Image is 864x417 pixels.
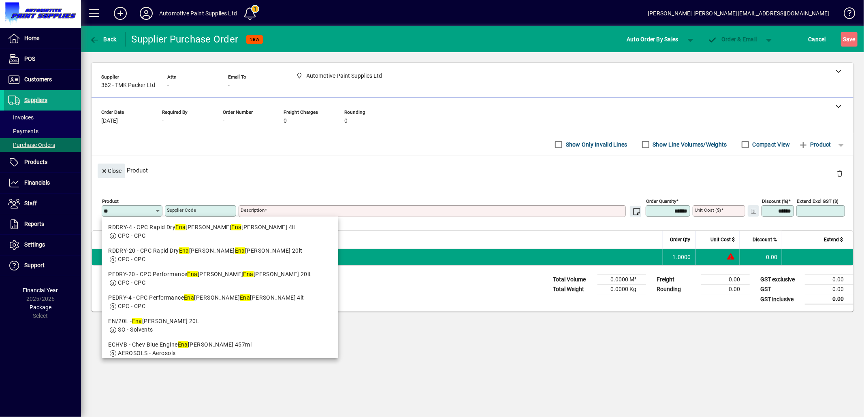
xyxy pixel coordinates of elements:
[107,6,133,21] button: Add
[4,28,81,49] a: Home
[159,7,237,20] div: Automotive Paint Supplies Ltd
[701,285,750,294] td: 0.00
[597,285,646,294] td: 0.0000 Kg
[597,275,646,285] td: 0.0000 M³
[838,2,854,28] a: Knowledge Base
[102,314,338,337] mat-option: EN/20L - Enamel Thinner 20L
[843,33,855,46] span: ave
[756,294,805,304] td: GST inclusive
[753,235,777,244] span: Discount %
[809,33,826,46] span: Cancel
[241,207,265,213] mat-label: Description
[102,198,119,204] mat-label: Product
[228,82,230,89] span: -
[710,235,735,244] span: Unit Cost $
[4,152,81,172] a: Products
[4,255,81,276] a: Support
[4,235,81,255] a: Settings
[132,33,239,46] div: Supplier Purchase Order
[4,70,81,90] a: Customers
[81,32,126,47] app-page-header-button: Back
[841,32,858,47] button: Save
[4,138,81,152] a: Purchase Orders
[564,140,627,149] label: Show Only Invalid Lines
[670,235,690,244] span: Order Qty
[101,118,118,124] span: [DATE]
[756,285,805,294] td: GST
[751,140,790,149] label: Compact View
[250,37,260,42] span: NEW
[4,214,81,234] a: Reports
[623,32,683,47] button: Auto Order By Sales
[4,49,81,69] a: POS
[118,279,145,286] span: CPC - CPC
[118,232,145,239] span: CPC - CPC
[4,173,81,193] a: Financials
[108,317,332,326] div: EN/20L - [PERSON_NAME] 20L
[24,35,39,41] span: Home
[92,155,853,185] div: Product
[90,36,117,43] span: Back
[102,267,338,290] mat-option: PEDRY-20 - CPC Performance Enamel Enamel Driers 20lt
[96,167,127,174] app-page-header-button: Close
[830,170,849,177] app-page-header-button: Delete
[651,140,727,149] label: Show Line Volumes/Weights
[24,76,52,83] span: Customers
[102,290,338,314] mat-option: PEDRY-4 - CPC Performance Enamel Enamel Driers 4lt
[24,55,35,62] span: POS
[805,275,853,285] td: 0.00
[24,179,50,186] span: Financials
[843,36,846,43] span: S
[740,249,782,265] td: 0.00
[805,285,853,294] td: 0.00
[240,294,250,301] em: Ena
[179,247,189,254] em: Ena
[24,262,45,268] span: Support
[4,124,81,138] a: Payments
[30,304,51,311] span: Package
[830,164,849,183] button: Delete
[627,33,678,46] span: Auto Order By Sales
[162,118,164,124] span: -
[108,340,332,349] div: ECHVB - Chev Blue Engine [PERSON_NAME] 457ml
[806,32,828,47] button: Cancel
[184,294,194,301] em: Ena
[108,223,332,232] div: RDDRY-4 - CPC Rapid Dry [PERSON_NAME] [PERSON_NAME] 4lt
[648,7,830,20] div: [PERSON_NAME] [PERSON_NAME][EMAIL_ADDRESS][DOMAIN_NAME]
[118,350,175,356] span: AEROSOLS - Aerosols
[87,32,119,47] button: Back
[108,247,332,255] div: RDDRY-20 - CPC Rapid Dry [PERSON_NAME] [PERSON_NAME] 20lt
[24,241,45,248] span: Settings
[24,159,47,165] span: Products
[24,97,47,103] span: Suppliers
[549,285,597,294] td: Total Weight
[167,82,169,89] span: -
[101,164,122,178] span: Close
[23,287,58,294] span: Financial Year
[708,36,757,43] span: Order & Email
[284,118,287,124] span: 0
[695,207,721,213] mat-label: Unit Cost ($)
[178,341,188,348] em: Ena
[24,221,44,227] span: Reports
[762,198,788,204] mat-label: Discount (%)
[118,256,145,262] span: CPC - CPC
[98,164,125,178] button: Close
[704,32,761,47] button: Order & Email
[8,142,55,148] span: Purchase Orders
[4,111,81,124] a: Invoices
[797,198,838,204] mat-label: Extend excl GST ($)
[549,275,597,285] td: Total Volume
[187,271,197,277] em: Ena
[102,337,338,361] mat-option: ECHVB - Chev Blue Engine Enamel 457ml
[4,194,81,214] a: Staff
[108,270,332,279] div: PEDRY-20 - CPC Performance [PERSON_NAME] [PERSON_NAME] 20lt
[231,224,241,230] em: Ena
[108,294,332,302] div: PEDRY-4 - CPC Performance [PERSON_NAME] [PERSON_NAME] 4lt
[102,243,338,267] mat-option: RDDRY-20 - CPC Rapid Dry Enamel Enamel Driers 20lt
[243,271,253,277] em: Ena
[235,247,245,254] em: Ena
[118,326,153,333] span: SO - Solvents
[646,198,676,204] mat-label: Order Quantity
[701,275,750,285] td: 0.00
